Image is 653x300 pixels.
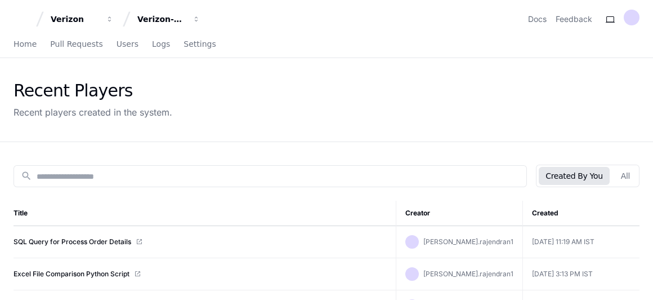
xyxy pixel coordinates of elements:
a: SQL Query for Process Order Details [14,237,131,246]
button: Verizon [46,9,118,29]
mat-icon: search [21,170,32,182]
td: [DATE] 11:19 AM IST [522,226,639,258]
div: Verizon-Clarify-Service-Qualifications [137,14,186,25]
a: Excel File Comparison Python Script [14,270,129,279]
span: Users [117,41,138,47]
button: Created By You [539,167,609,185]
div: Recent Players [14,81,172,101]
span: Pull Requests [50,41,102,47]
th: Creator [396,201,522,226]
button: Verizon-Clarify-Service-Qualifications [133,9,205,29]
span: Settings [184,41,216,47]
div: Recent players created in the system. [14,105,172,119]
button: Feedback [556,14,592,25]
div: Verizon [51,14,99,25]
th: Title [14,201,396,226]
a: Pull Requests [50,32,102,58]
a: Users [117,32,138,58]
th: Created [522,201,639,226]
td: [DATE] 3:13 PM IST [522,258,639,290]
span: [PERSON_NAME].rajendran1 [423,237,513,246]
a: Home [14,32,37,58]
a: Logs [152,32,170,58]
button: All [614,167,637,185]
a: Settings [184,32,216,58]
span: [PERSON_NAME].rajendran1 [423,270,513,278]
span: Logs [152,41,170,47]
span: Home [14,41,37,47]
a: Docs [528,14,547,25]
